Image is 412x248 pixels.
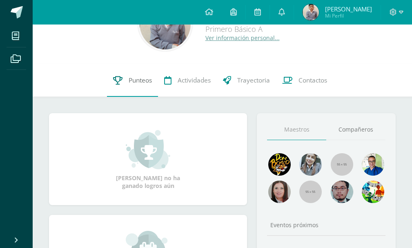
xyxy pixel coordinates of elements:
[362,153,384,176] img: 10741f48bcca31577cbcd80b61dad2f3.png
[362,181,384,203] img: a43eca2235894a1cc1b3d6ce2f11d98a.png
[217,64,276,97] a: Trayectoria
[331,153,353,176] img: 55x55
[325,12,372,19] span: Mi Perfil
[178,76,211,85] span: Actividades
[205,24,307,34] div: Primero Básico A
[299,181,322,203] img: 55x55
[126,129,170,170] img: achievement_small.png
[268,181,291,203] img: 67c3d6f6ad1c930a517675cdc903f95f.png
[158,64,217,97] a: Actividades
[276,64,333,97] a: Contactos
[299,153,322,176] img: 45bd7986b8947ad7e5894cbc9b781108.png
[205,34,280,42] a: Ver información personal...
[267,119,326,140] a: Maestros
[237,76,270,85] span: Trayectoria
[325,5,372,13] span: [PERSON_NAME]
[267,221,385,229] div: Eventos próximos
[326,119,385,140] a: Compañeros
[107,64,158,97] a: Punteos
[268,153,291,176] img: 29fc2a48271e3f3676cb2cb292ff2552.png
[129,76,152,85] span: Punteos
[107,129,189,190] div: [PERSON_NAME] no ha ganado logros aún
[331,181,353,203] img: d0e54f245e8330cebada5b5b95708334.png
[303,4,319,20] img: fedc5675c42dd241bb57c70963a39886.png
[298,76,327,85] span: Contactos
